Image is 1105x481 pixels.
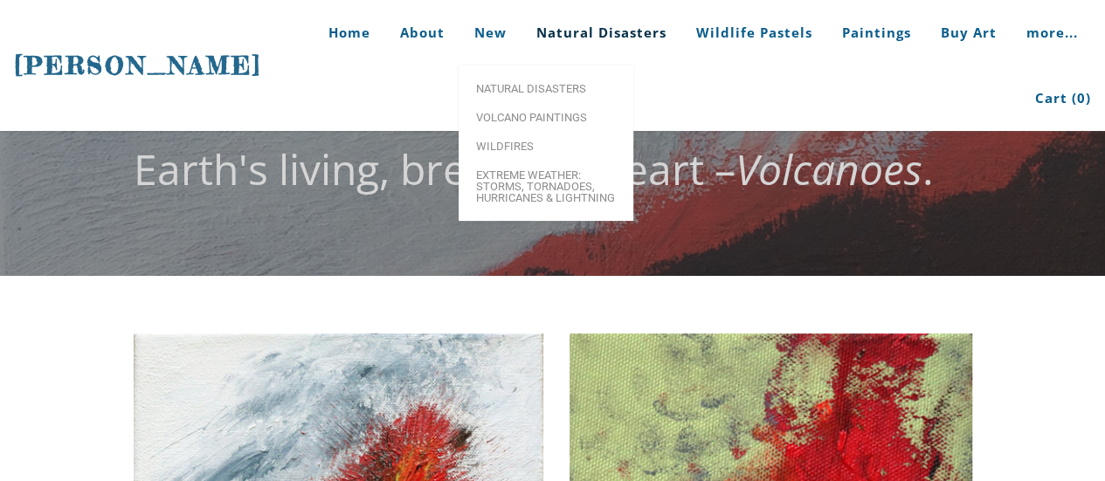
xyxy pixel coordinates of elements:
[1022,65,1091,131] a: Cart (0)
[134,141,934,197] font: Earth's living, breathing heart – .
[459,74,633,103] a: Natural Disasters
[476,141,616,152] span: Wildfires
[14,49,262,82] a: [PERSON_NAME]
[1077,89,1086,107] span: 0
[476,83,616,94] span: Natural Disasters
[736,141,922,197] em: Volcanoes
[476,112,616,123] span: Volcano paintings
[14,51,262,80] span: [PERSON_NAME]
[459,103,633,132] a: Volcano paintings
[459,161,633,212] a: Extreme Weather: Storms, Tornadoes, Hurricanes & Lightning
[476,169,616,203] span: Extreme Weather: Storms, Tornadoes, Hurricanes & Lightning
[459,132,633,161] a: Wildfires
